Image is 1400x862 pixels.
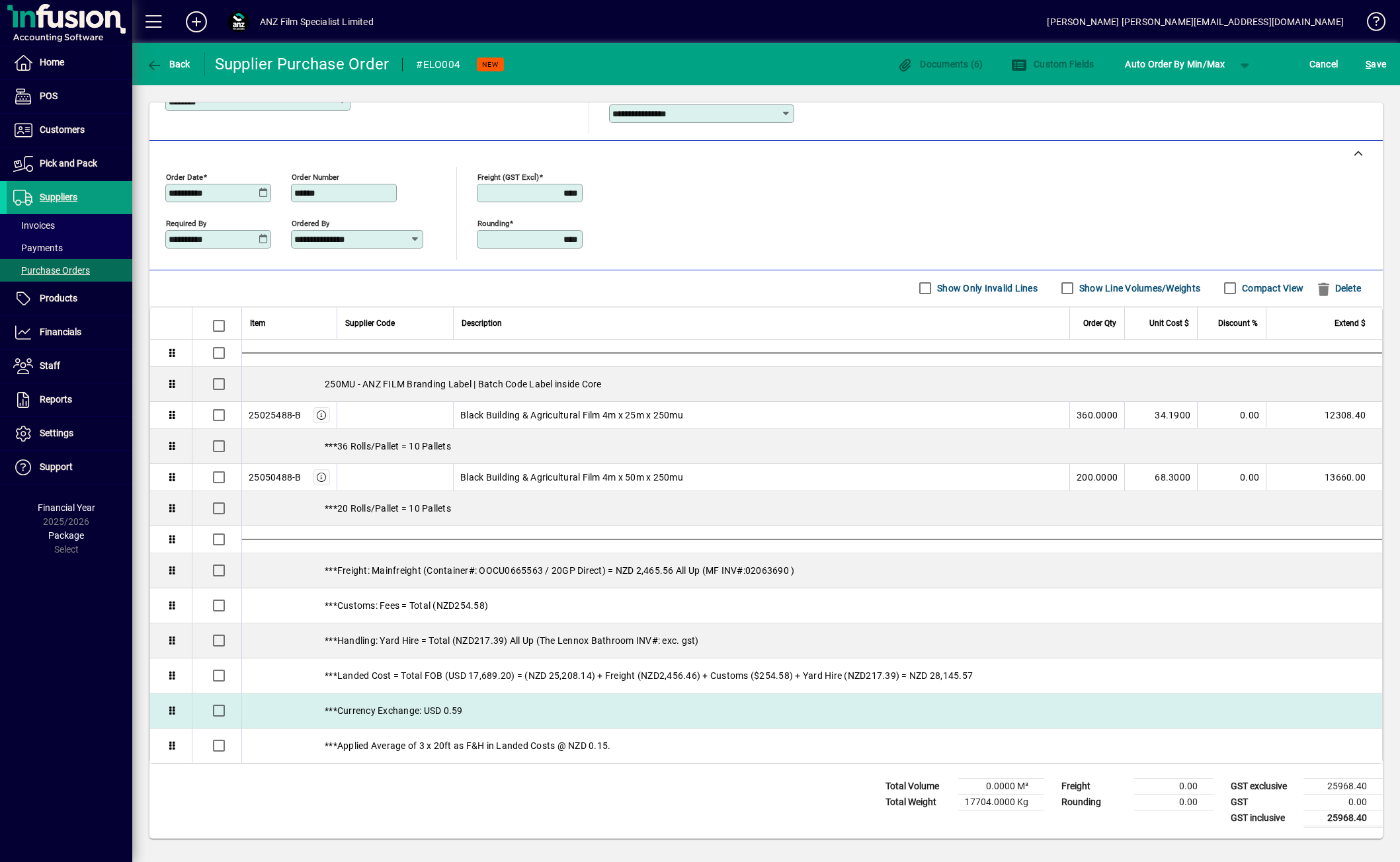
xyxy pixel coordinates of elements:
[292,218,329,227] mat-label: Ordered by
[7,147,132,180] a: Pick and Pack
[7,282,132,315] a: Products
[462,316,502,331] span: Description
[242,693,1382,728] div: ***Currency Exchange: USD 0.59
[1197,464,1266,491] td: 0.00
[40,360,60,371] span: Staff
[958,794,1044,810] td: 17704.0000 Kg
[1008,52,1098,76] button: Custom Fields
[460,409,683,422] span: Black Building & Agricultural Film 4m x 25m x 250mu
[249,471,302,484] div: 25050488-B
[242,623,1382,658] div: ***Handling: Yard Hire = Total (NZD217.39) All Up (The Lennox Bathroom INV#: exc. gst)
[7,316,132,349] a: Financials
[477,218,509,227] mat-label: Rounding
[7,214,132,237] a: Invoices
[1069,464,1124,491] td: 200.0000
[166,218,206,227] mat-label: Required by
[40,57,64,67] span: Home
[132,52,205,76] app-page-header-button: Back
[7,259,132,282] a: Purchase Orders
[146,59,190,69] span: Back
[1124,464,1197,491] td: 68.3000
[1011,59,1094,69] span: Custom Fields
[292,172,339,181] mat-label: Order number
[1239,282,1303,295] label: Compact View
[40,461,73,472] span: Support
[897,59,983,69] span: Documents (6)
[1266,402,1382,429] td: 12308.40
[879,778,958,794] td: Total Volume
[1266,464,1382,491] td: 13660.00
[1124,402,1197,429] td: 34.1900
[166,172,203,181] mat-label: Order date
[7,383,132,416] a: Reports
[242,367,1382,401] div: 250MU - ANZ FILM Branding Label | Batch Code Label inside Core
[242,588,1382,623] div: ***Customs: Fees = Total (NZD254.58)
[175,10,218,34] button: Add
[1134,778,1214,794] td: 0.00
[1303,794,1383,810] td: 0.00
[40,91,58,101] span: POS
[477,172,539,181] mat-label: Freight (GST excl)
[482,60,499,69] span: NEW
[1224,794,1303,810] td: GST
[1125,54,1225,75] span: Auto Order By Min/Max
[345,316,395,331] span: Supplier Code
[7,80,132,113] a: POS
[242,429,1382,463] div: ***36 Rolls/Pallet = 10 Pallets
[40,327,81,337] span: Financials
[894,52,987,76] button: Documents (6)
[13,220,55,231] span: Invoices
[250,316,266,331] span: Item
[40,394,72,405] span: Reports
[1083,316,1116,331] span: Order Qty
[242,553,1382,588] div: ***Freight: Mainfreight (Container#: OOCU0665563 / 20GP Direct) = NZD 2,465.56 All Up (MF INV#:02...
[143,52,194,76] button: Back
[1310,276,1366,300] button: Delete
[7,46,132,79] a: Home
[242,728,1382,763] div: ***Applied Average of 3 x 20ft as F&H in Landed Costs @ NZD 0.15.
[40,192,77,202] span: Suppliers
[1047,11,1344,32] div: [PERSON_NAME] [PERSON_NAME][EMAIL_ADDRESS][DOMAIN_NAME]
[7,114,132,147] a: Customers
[1335,316,1366,331] span: Extend $
[1055,778,1134,794] td: Freight
[1118,52,1231,76] button: Auto Order By Min/Max
[38,502,95,513] span: Financial Year
[1218,316,1258,331] span: Discount %
[48,530,84,541] span: Package
[1134,794,1214,810] td: 0.00
[1366,54,1386,75] span: ave
[1069,402,1124,429] td: 360.0000
[249,409,302,422] div: 25025488-B
[40,158,97,169] span: Pick and Pack
[40,428,73,438] span: Settings
[879,794,958,810] td: Total Weight
[13,265,90,276] span: Purchase Orders
[1306,52,1342,76] button: Cancel
[1357,3,1383,46] a: Knowledge Base
[1149,316,1189,331] span: Unit Cost $
[1315,278,1361,299] span: Delete
[1309,54,1338,75] span: Cancel
[1224,810,1303,826] td: GST inclusive
[242,491,1382,526] div: ***20 Rolls/Pallet = 10 Pallets
[1362,52,1389,76] button: Save
[1310,276,1373,300] app-page-header-button: Delete selection
[218,10,260,34] button: Profile
[958,778,1044,794] td: 0.0000 M³
[7,237,132,259] a: Payments
[460,471,683,484] span: Black Building & Agricultural Film 4m x 50m x 250mu
[40,124,85,135] span: Customers
[1224,778,1303,794] td: GST exclusive
[7,417,132,450] a: Settings
[7,451,132,484] a: Support
[242,658,1382,693] div: ***Landed Cost = Total FOB (USD 17,689.20) = (NZD 25,208.14) + Freight (NZD2,456.46) + Customs ($...
[934,282,1038,295] label: Show Only Invalid Lines
[1197,402,1266,429] td: 0.00
[260,11,374,32] div: ANZ Film Specialist Limited
[1077,282,1200,295] label: Show Line Volumes/Weights
[1303,810,1383,826] td: 25968.40
[7,350,132,383] a: Staff
[1303,778,1383,794] td: 25968.40
[215,54,390,75] div: Supplier Purchase Order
